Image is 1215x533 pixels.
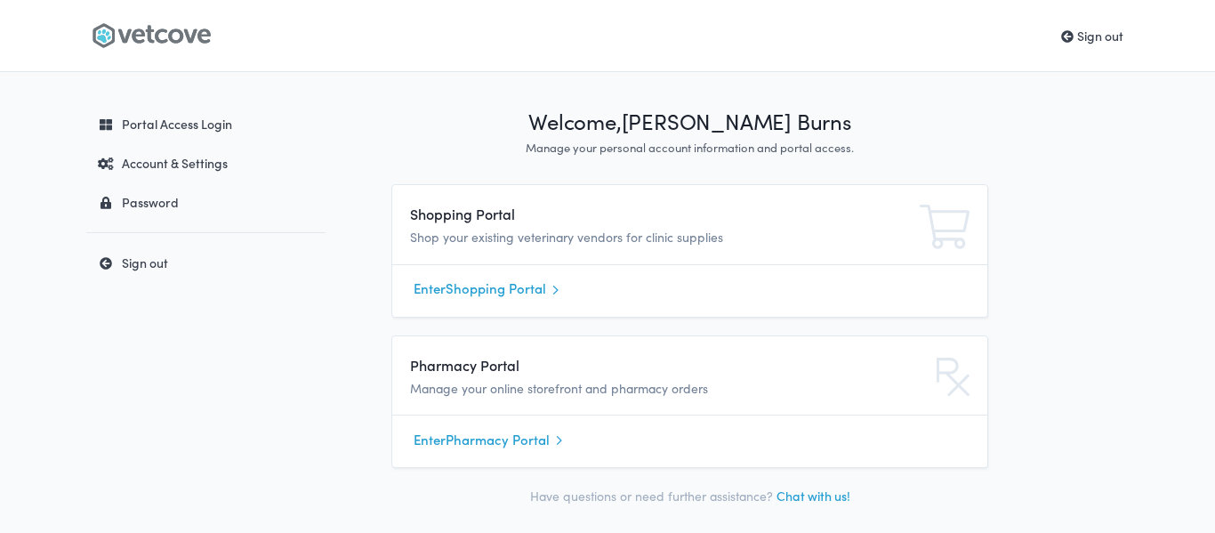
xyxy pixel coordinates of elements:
[414,426,966,453] a: EnterPharmacy Portal
[410,379,783,399] p: Manage your online storefront and pharmacy orders
[86,246,326,279] a: Sign out
[391,108,988,136] h1: Welcome, [PERSON_NAME] Burns
[86,108,326,140] a: Portal Access Login
[86,186,326,218] a: Password
[90,115,317,133] div: Portal Access Login
[90,254,317,271] div: Sign out
[410,354,783,376] h4: Pharmacy Portal
[86,147,326,179] a: Account & Settings
[410,228,783,247] p: Shop your existing veterinary vendors for clinic supplies
[391,140,988,157] p: Manage your personal account information and portal access.
[414,276,966,303] a: EnterShopping Portal
[90,193,317,211] div: Password
[391,486,988,506] p: Have questions or need further assistance?
[1061,27,1123,44] a: Sign out
[776,487,850,505] a: Chat with us!
[90,154,317,172] div: Account & Settings
[410,203,783,224] h4: Shopping Portal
